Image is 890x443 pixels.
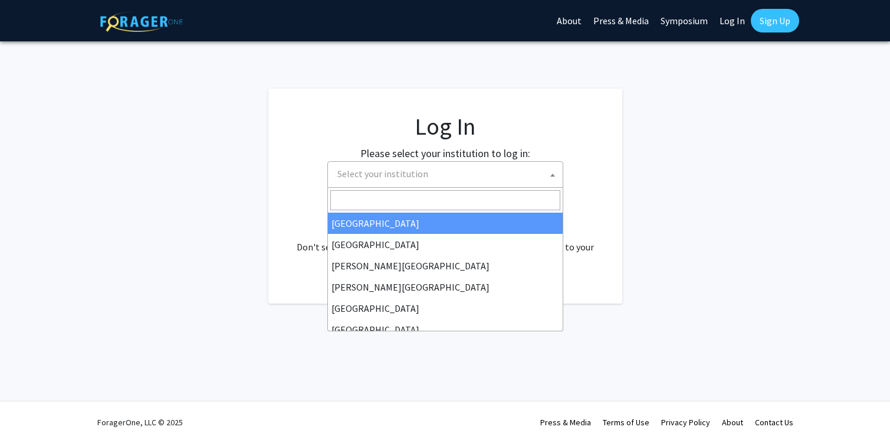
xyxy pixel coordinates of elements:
[751,9,799,32] a: Sign Up
[328,298,563,319] li: [GEOGRAPHIC_DATA]
[722,417,743,428] a: About
[360,145,530,161] label: Please select your institution to log in:
[100,11,183,32] img: ForagerOne Logo
[603,417,649,428] a: Terms of Use
[330,190,560,210] input: Search
[755,417,793,428] a: Contact Us
[327,161,563,188] span: Select your institution
[337,168,428,180] span: Select your institution
[328,213,563,234] li: [GEOGRAPHIC_DATA]
[328,319,563,340] li: [GEOGRAPHIC_DATA]
[328,234,563,255] li: [GEOGRAPHIC_DATA]
[292,211,599,268] div: No account? . Don't see your institution? about bringing ForagerOne to your institution.
[333,162,563,186] span: Select your institution
[328,276,563,298] li: [PERSON_NAME][GEOGRAPHIC_DATA]
[328,255,563,276] li: [PERSON_NAME][GEOGRAPHIC_DATA]
[97,402,183,443] div: ForagerOne, LLC © 2025
[540,417,591,428] a: Press & Media
[661,417,710,428] a: Privacy Policy
[292,112,599,141] h1: Log In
